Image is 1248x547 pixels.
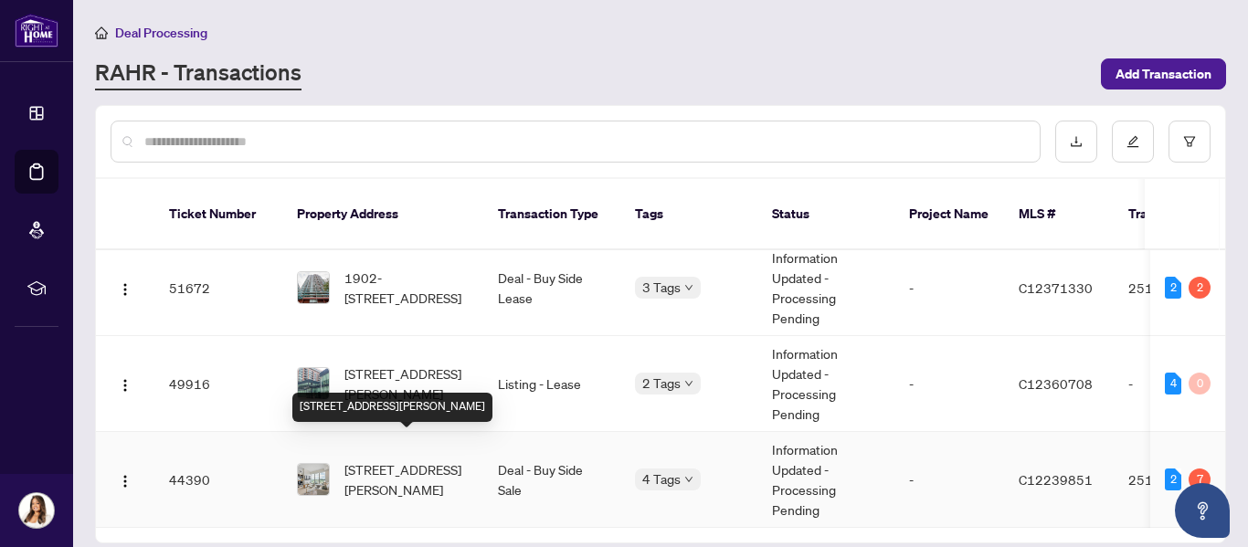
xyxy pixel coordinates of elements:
[757,240,894,336] td: Information Updated - Processing Pending
[894,336,1004,432] td: -
[757,179,894,250] th: Status
[642,468,681,489] span: 4 Tags
[1019,375,1093,392] span: C12360708
[118,378,132,393] img: Logo
[111,369,140,398] button: Logo
[483,432,620,528] td: Deal - Buy Side Sale
[483,179,620,250] th: Transaction Type
[1004,179,1114,250] th: MLS #
[1126,135,1139,148] span: edit
[483,240,620,336] td: Deal - Buy Side Lease
[894,179,1004,250] th: Project Name
[1019,279,1093,296] span: C12371330
[1175,483,1230,538] button: Open asap
[1112,121,1154,163] button: edit
[1019,471,1093,488] span: C12239851
[298,368,329,399] img: thumbnail-img
[894,432,1004,528] td: -
[1189,373,1211,394] div: 0
[642,277,681,298] span: 3 Tags
[95,26,108,39] span: home
[1189,468,1211,490] div: 7
[1114,240,1242,336] td: 2515227
[154,336,282,432] td: 49916
[1070,135,1083,148] span: download
[154,240,282,336] td: 51672
[1101,58,1226,89] button: Add Transaction
[115,25,207,41] span: Deal Processing
[19,493,54,528] img: Profile Icon
[344,268,469,308] span: 1902-[STREET_ADDRESS]
[154,179,282,250] th: Ticket Number
[1169,121,1211,163] button: filter
[684,379,693,388] span: down
[1165,468,1181,490] div: 2
[1165,373,1181,394] div: 4
[298,272,329,303] img: thumbnail-img
[15,14,58,47] img: logo
[95,58,301,90] a: RAHR - Transactions
[1114,336,1242,432] td: -
[118,474,132,489] img: Logo
[757,432,894,528] td: Information Updated - Processing Pending
[684,475,693,484] span: down
[1116,59,1211,89] span: Add Transaction
[620,179,757,250] th: Tags
[483,336,620,432] td: Listing - Lease
[757,336,894,432] td: Information Updated - Processing Pending
[344,459,469,500] span: [STREET_ADDRESS][PERSON_NAME]
[684,283,693,292] span: down
[894,240,1004,336] td: -
[1114,179,1242,250] th: Trade Number
[1189,277,1211,299] div: 2
[1165,277,1181,299] div: 2
[642,373,681,394] span: 2 Tags
[1183,135,1196,148] span: filter
[282,179,483,250] th: Property Address
[1055,121,1097,163] button: download
[344,363,469,404] span: [STREET_ADDRESS][PERSON_NAME]
[1114,432,1242,528] td: 2513766
[111,465,140,494] button: Logo
[118,282,132,297] img: Logo
[111,273,140,302] button: Logo
[292,393,492,422] div: [STREET_ADDRESS][PERSON_NAME]
[154,432,282,528] td: 44390
[298,464,329,495] img: thumbnail-img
